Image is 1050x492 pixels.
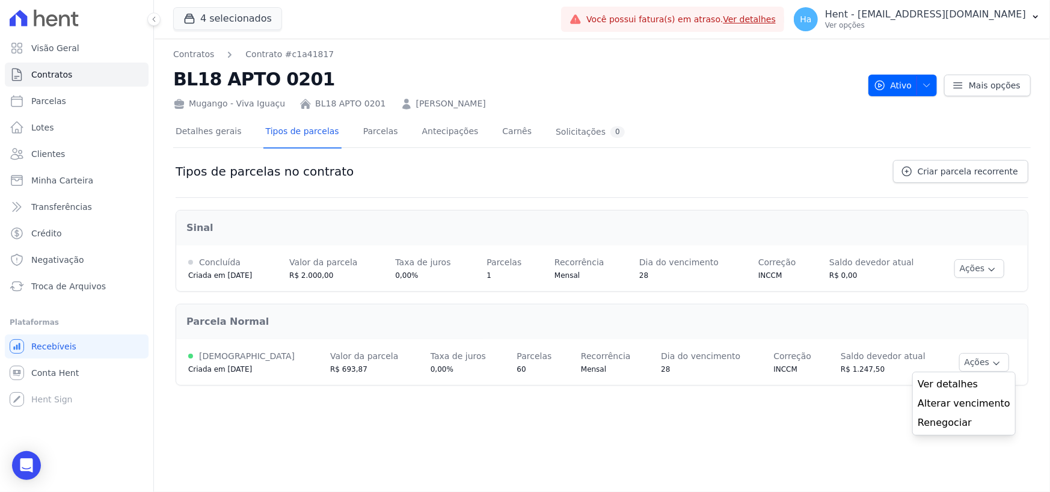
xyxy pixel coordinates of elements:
[5,89,149,113] a: Parcelas
[31,201,92,213] span: Transferências
[5,248,149,272] a: Negativação
[173,97,285,110] div: Mugango - Viva Iguaçu
[918,416,1010,430] a: Renegociar
[825,8,1026,20] p: Hent - [EMAIL_ADDRESS][DOMAIN_NAME]
[841,351,926,361] span: Saldo devedor atual
[395,271,418,280] span: 0,00%
[954,259,1005,278] button: Ações
[758,257,796,267] span: Correção
[829,257,914,267] span: Saldo devedor atual
[361,117,401,149] a: Parcelas
[31,254,84,266] span: Negativação
[31,340,76,352] span: Recebíveis
[829,271,858,280] span: R$ 0,00
[12,451,41,480] div: Open Intercom Messenger
[289,257,357,267] span: Valor da parcela
[289,271,333,280] span: R$ 2.000,00
[173,48,334,61] nav: Breadcrumb
[395,257,450,267] span: Taxa de juros
[330,365,367,374] span: R$ 693,87
[918,396,1010,411] span: Alterar vencimento
[5,142,149,166] a: Clientes
[5,36,149,60] a: Visão Geral
[874,75,912,96] span: Ativo
[773,365,797,374] span: INCCM
[868,75,938,96] button: Ativo
[825,20,1026,30] p: Ver opções
[639,257,719,267] span: Dia do vencimento
[199,351,295,361] span: [DEMOGRAPHIC_DATA]
[5,274,149,298] a: Troca de Arquivos
[5,334,149,358] a: Recebíveis
[31,280,106,292] span: Troca de Arquivos
[841,365,885,374] span: R$ 1.247,50
[31,42,79,54] span: Visão Geral
[31,227,62,239] span: Crédito
[487,257,521,267] span: Parcelas
[186,315,1018,329] h2: Parcela Normal
[554,271,580,280] span: Mensal
[31,148,65,160] span: Clientes
[918,377,1010,392] span: Ver detalhes
[263,117,342,149] a: Tipos de parcelas
[918,165,1018,177] span: Criar parcela recorrente
[31,121,54,134] span: Lotes
[639,271,648,280] span: 28
[556,126,625,138] div: Solicitações
[893,160,1028,183] a: Criar parcela recorrente
[186,221,1018,235] h2: Sinal
[723,14,776,24] a: Ver detalhes
[10,315,144,330] div: Plataformas
[330,351,398,361] span: Valor da parcela
[173,117,244,149] a: Detalhes gerais
[758,271,782,280] span: INCCM
[31,95,66,107] span: Parcelas
[31,69,72,81] span: Contratos
[173,48,859,61] nav: Breadcrumb
[420,117,481,149] a: Antecipações
[610,126,625,138] div: 0
[5,63,149,87] a: Contratos
[5,195,149,219] a: Transferências
[176,164,354,179] h1: Tipos de parcelas no contrato
[431,351,486,361] span: Taxa de juros
[661,365,670,374] span: 28
[5,168,149,192] a: Minha Carteira
[581,365,606,374] span: Mensal
[173,7,282,30] button: 4 selecionados
[944,75,1031,96] a: Mais opções
[800,15,811,23] span: Ha
[586,13,776,26] span: Você possui fatura(s) em atraso.
[173,48,214,61] a: Contratos
[431,365,453,374] span: 0,00%
[315,97,385,110] a: BL18 APTO 0201
[581,351,631,361] span: Recorrência
[517,351,552,361] span: Parcelas
[245,48,334,61] a: Contrato #c1a41817
[661,351,740,361] span: Dia do vencimento
[5,221,149,245] a: Crédito
[784,2,1050,36] button: Ha Hent - [EMAIL_ADDRESS][DOMAIN_NAME] Ver opções
[416,97,486,110] a: [PERSON_NAME]
[959,353,1010,372] button: Ações
[199,257,241,267] span: Concluída
[31,174,93,186] span: Minha Carteira
[5,115,149,140] a: Lotes
[188,365,252,374] span: Criada em [DATE]
[773,351,811,361] span: Correção
[5,361,149,385] a: Conta Hent
[517,365,526,374] span: 60
[31,367,79,379] span: Conta Hent
[969,79,1021,91] span: Mais opções
[553,117,627,149] a: Solicitações0
[487,271,491,280] span: 1
[173,66,859,93] h2: BL18 APTO 0201
[188,271,252,280] span: Criada em [DATE]
[500,117,534,149] a: Carnês
[554,257,604,267] span: Recorrência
